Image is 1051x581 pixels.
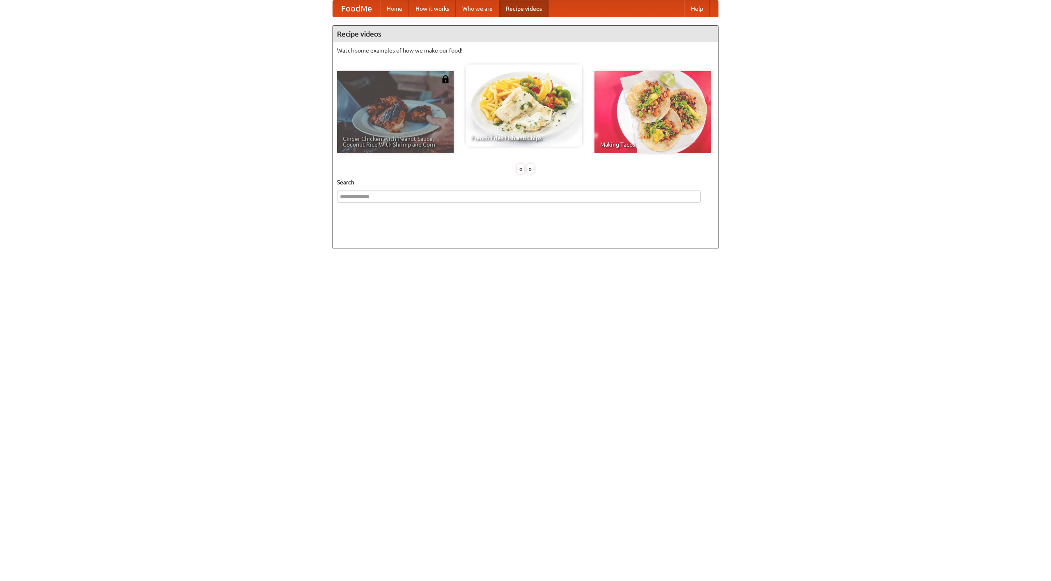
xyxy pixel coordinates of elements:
span: French Fries Fish and Chips [471,135,576,141]
a: How it works [409,0,456,17]
a: Recipe videos [499,0,548,17]
h5: Search [337,178,714,186]
div: » [527,164,534,174]
a: FoodMe [333,0,380,17]
span: Making Tacos [600,142,705,147]
img: 483408.png [441,75,450,83]
a: Making Tacos [594,71,711,153]
h4: Recipe videos [333,26,718,42]
p: Watch some examples of how we make our food! [337,46,714,55]
a: Help [684,0,710,17]
a: French Fries Fish and Chips [466,64,582,147]
a: Who we are [456,0,499,17]
a: Home [380,0,409,17]
div: « [517,164,524,174]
